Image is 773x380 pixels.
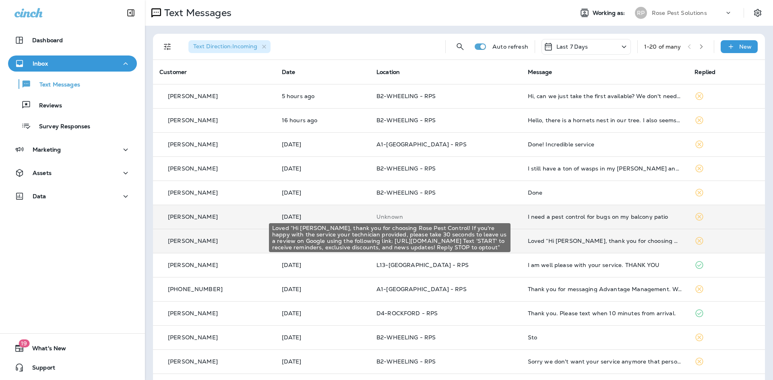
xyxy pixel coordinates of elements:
p: Aug 23, 2025 01:19 PM [282,165,364,172]
span: B2-WHEELING - RPS [376,334,436,341]
p: Dashboard [32,37,63,43]
p: Auto refresh [492,43,528,50]
button: Collapse Sidebar [120,5,142,21]
div: Loved “Hi [PERSON_NAME], thank you for choosing Rose Pest Control! If you're happy with the servi... [269,223,511,252]
span: B2-WHEELING - RPS [376,165,436,172]
p: Inbox [33,60,48,67]
p: Aug 22, 2025 07:47 AM [282,286,364,292]
div: I am well please with your service. THANK YOU [528,262,682,268]
p: [PERSON_NAME] [168,262,218,268]
p: [PERSON_NAME] [168,165,218,172]
button: Survey Responses [8,117,137,134]
p: Text Messages [31,81,80,89]
div: Hi, can we just take the first available? We don't need to be home. We're already customers. Thanks. [528,93,682,99]
span: A1-[GEOGRAPHIC_DATA] - RPS [376,286,467,293]
p: Data [33,193,46,199]
span: Text Direction : Incoming [193,43,257,50]
p: This customer does not have a last location and the phone number they messaged is not assigned to... [376,214,515,220]
span: B2-WHEELING - RPS [376,92,436,100]
span: Customer [159,68,187,76]
p: [PERSON_NAME] [168,214,218,220]
p: Rose Pest Solutions [652,10,707,16]
div: Text Direction:Incoming [188,40,271,53]
p: [PERSON_NAME] [168,93,218,99]
p: Assets [33,170,52,176]
span: Location [376,68,400,76]
p: [PERSON_NAME] [168,310,218,316]
button: Dashboard [8,32,137,48]
button: Support [8,359,137,376]
p: Reviews [31,102,62,110]
span: A1-[GEOGRAPHIC_DATA] - RPS [376,141,467,148]
span: B2-WHEELING - RPS [376,117,436,124]
p: Aug 23, 2025 09:27 AM [282,214,364,220]
span: Support [24,364,55,374]
p: [PHONE_NUMBER] [168,286,223,292]
p: Aug 21, 2025 12:23 PM [282,334,364,341]
button: Data [8,188,137,204]
p: [PERSON_NAME] [168,358,218,365]
p: [PERSON_NAME] [168,189,218,196]
p: [PERSON_NAME] [168,117,218,123]
button: Marketing [8,142,137,158]
div: I need a pest control for bugs on my balcony patio [528,214,682,220]
div: Loved “Hi Peggy, thank you for choosing Rose Pest Control! If you're happy with the service your ... [528,238,682,244]
p: Aug 23, 2025 01:20 PM [282,141,364,148]
button: Filters [159,39,176,55]
p: Text Messages [161,7,231,19]
span: B2-WHEELING - RPS [376,189,436,196]
div: 1 - 20 of many [644,43,681,50]
span: Date [282,68,296,76]
button: Settings [750,6,765,20]
span: What's New [24,345,66,355]
p: [PERSON_NAME] [168,334,218,341]
p: [PERSON_NAME] [168,141,218,148]
div: I still have a ton of wasps in my gable and your guy was out yesterday [528,165,682,172]
span: Message [528,68,552,76]
button: 19What's New [8,340,137,356]
span: Replied [694,68,715,76]
p: Aug 24, 2025 06:26 PM [282,117,364,123]
div: Hello, there is a hornets nest in our tree. I also seems to have more spiders in the house. Can s... [528,117,682,123]
p: Aug 21, 2025 12:38 PM [282,310,364,316]
p: Aug 23, 2025 12:46 PM [282,189,364,196]
p: New [739,43,752,50]
button: Text Messages [8,76,137,92]
span: Working as: [593,10,627,16]
p: Aug 21, 2025 11:06 AM [282,358,364,365]
button: Inbox [8,55,137,72]
span: B2-WHEELING - RPS [376,358,436,365]
p: Aug 22, 2025 11:09 AM [282,262,364,268]
p: Last 7 Days [556,43,588,50]
p: [PERSON_NAME] [168,238,218,244]
p: Aug 25, 2025 06:07 AM [282,93,364,99]
div: Sto [528,334,682,341]
div: Done! Incredible service [528,141,682,148]
span: L13-[GEOGRAPHIC_DATA] - RPS [376,261,469,269]
button: Search Messages [452,39,468,55]
span: 19 [19,339,29,347]
p: Marketing [33,146,61,153]
span: D4-ROCKFORD - RPS [376,310,438,317]
button: Assets [8,165,137,181]
div: Sorry we don't want your service anymore that person has been lien to you and me [528,358,682,365]
div: Done [528,189,682,196]
div: RP [635,7,647,19]
div: Thank you for messaging Advantage Management. We are currently unavailable and will respond durin... [528,286,682,292]
p: Survey Responses [31,123,90,131]
button: Reviews [8,97,137,113]
div: Thank you. Please text when 10 minutes from arrival. [528,310,682,316]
